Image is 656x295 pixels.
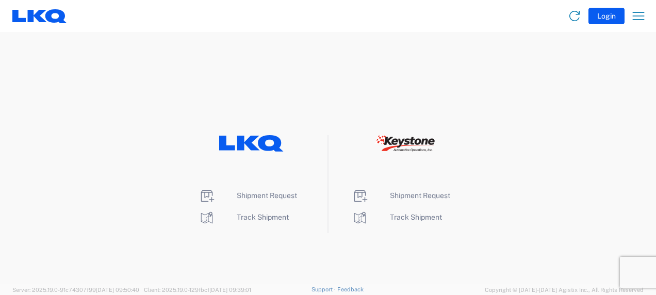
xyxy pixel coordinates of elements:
a: Track Shipment [199,213,289,221]
a: Shipment Request [199,191,297,200]
a: Track Shipment [352,213,442,221]
a: Shipment Request [352,191,450,200]
span: Server: 2025.19.0-91c74307f99 [12,287,139,293]
span: Client: 2025.19.0-129fbcf [144,287,251,293]
button: Login [588,8,625,24]
span: Track Shipment [237,213,289,221]
span: [DATE] 09:39:01 [209,287,251,293]
a: Feedback [337,286,364,292]
span: Shipment Request [390,191,450,200]
a: Support [311,286,337,292]
span: [DATE] 09:50:40 [96,287,139,293]
span: Track Shipment [390,213,442,221]
span: Copyright © [DATE]-[DATE] Agistix Inc., All Rights Reserved [485,285,644,294]
span: Shipment Request [237,191,297,200]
